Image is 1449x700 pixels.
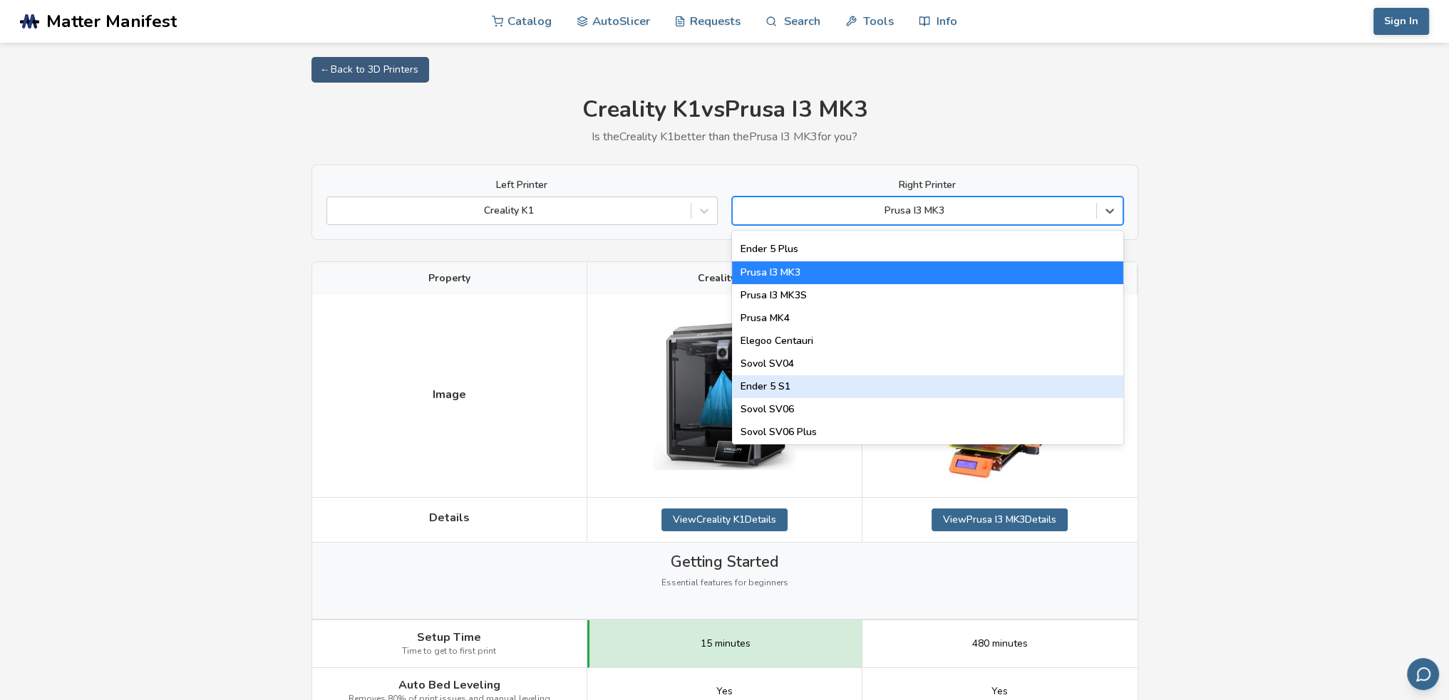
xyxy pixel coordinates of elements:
span: 15 minutes [701,638,751,649]
div: Prusa I3 MK3 [732,261,1123,284]
label: Right Printer [732,179,1123,191]
button: Send feedback via email [1407,658,1439,690]
span: Time to get to first print [402,647,496,657]
button: Sign In [1373,8,1429,35]
span: Matter Manifest [46,11,177,31]
span: Setup Time [417,631,481,644]
span: Yes [716,686,733,697]
a: ← Back to 3D Printers [311,57,429,83]
span: Auto Bed Leveling [398,679,500,691]
div: Sovol SV04 [732,352,1123,375]
p: Is the Creality K1 better than the Prusa I3 MK3 for you? [311,130,1138,143]
img: Creality K1 [653,322,795,470]
span: Getting Started [671,553,778,570]
span: Image [433,388,466,401]
input: Creality K1 [334,205,337,216]
a: ViewCreality K1Details [661,508,788,531]
div: Prusa I3 MK3S [732,284,1123,307]
h1: Creality K1 vs Prusa I3 MK3 [311,97,1138,123]
div: Sovol SV06 [732,398,1123,421]
div: Elegoo Centauri [732,330,1123,352]
input: Prusa I3 MK3AnkerMake M5CAnycubic KobraAnycubic Kobra 3 V2Elegoo Neptune 3 MaxBambu Lab A1 MiniCr... [740,205,743,216]
label: Left Printer [326,179,718,191]
div: Ender 5 Plus [732,238,1123,261]
div: Prusa MK4 [732,307,1123,330]
span: Yes [991,686,1008,697]
div: Sovol SV06 Plus [732,421,1123,444]
span: 480 minutes [972,638,1028,649]
div: Elegoo Neptune 2 [732,444,1123,466]
span: Property [428,273,470,284]
a: ViewPrusa I3 MK3Details [932,508,1068,531]
span: Essential features for beginners [661,578,788,588]
div: Ender 5 S1 [732,375,1123,398]
span: Creality K1 [698,273,751,284]
span: Details [429,511,470,524]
